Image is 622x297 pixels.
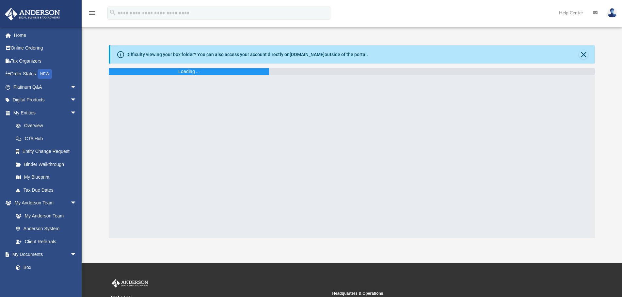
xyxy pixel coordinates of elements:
[9,274,83,287] a: Meeting Minutes
[5,197,83,210] a: My Anderson Teamarrow_drop_down
[70,94,83,107] span: arrow_drop_down
[5,81,87,94] a: Platinum Q&Aarrow_drop_down
[5,67,87,81] a: Order StatusNEW
[607,8,617,18] img: User Pic
[9,184,87,197] a: Tax Due Dates
[579,50,588,59] button: Close
[3,8,62,21] img: Anderson Advisors Platinum Portal
[70,106,83,120] span: arrow_drop_down
[5,54,87,67] a: Tax Organizers
[126,51,368,58] div: Difficulty viewing your box folder? You can also access your account directly on outside of the p...
[9,145,87,158] a: Entity Change Request
[5,29,87,42] a: Home
[9,171,83,184] a: My Blueprint
[290,52,325,57] a: [DOMAIN_NAME]
[5,248,83,261] a: My Documentsarrow_drop_down
[5,42,87,55] a: Online Ordering
[5,94,87,107] a: Digital Productsarrow_drop_down
[38,69,52,79] div: NEW
[9,261,80,274] a: Box
[332,290,550,296] small: Headquarters & Operations
[88,9,96,17] i: menu
[70,197,83,210] span: arrow_drop_down
[109,9,116,16] i: search
[70,248,83,261] span: arrow_drop_down
[5,106,87,119] a: My Entitiesarrow_drop_down
[9,235,83,248] a: Client Referrals
[9,158,87,171] a: Binder Walkthrough
[9,209,80,222] a: My Anderson Team
[178,68,200,75] div: Loading ...
[9,132,87,145] a: CTA Hub
[88,12,96,17] a: menu
[9,119,87,132] a: Overview
[9,222,83,235] a: Anderson System
[110,279,150,288] img: Anderson Advisors Platinum Portal
[70,81,83,94] span: arrow_drop_down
